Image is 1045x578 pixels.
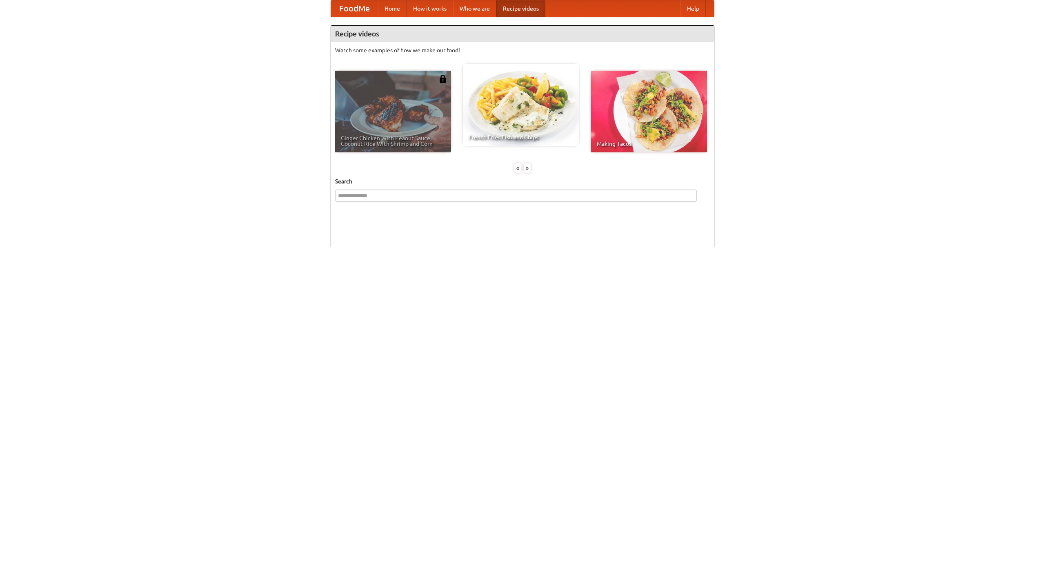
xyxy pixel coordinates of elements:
a: Home [378,0,407,17]
a: Making Tacos [591,71,707,152]
span: Making Tacos [597,141,701,147]
a: Help [680,0,706,17]
h4: Recipe videos [331,26,714,42]
a: Recipe videos [496,0,545,17]
div: » [524,163,531,173]
a: How it works [407,0,453,17]
a: French Fries Fish and Chips [463,64,579,146]
span: French Fries Fish and Chips [469,134,573,140]
img: 483408.png [439,75,447,83]
a: FoodMe [331,0,378,17]
div: « [514,163,521,173]
h5: Search [335,177,710,185]
p: Watch some examples of how we make our food! [335,46,710,54]
a: Who we are [453,0,496,17]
